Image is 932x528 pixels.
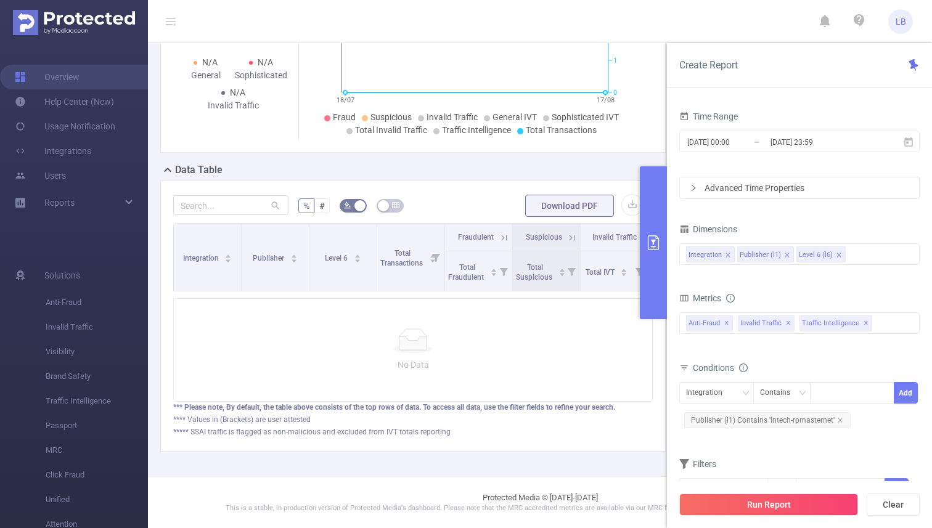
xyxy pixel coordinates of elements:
[679,493,858,516] button: Run Report
[46,463,148,487] span: Click Fraud
[621,267,627,270] i: icon: caret-up
[769,134,869,150] input: End date
[679,459,716,469] span: Filters
[558,271,565,275] i: icon: caret-down
[319,201,325,211] span: #
[526,233,562,242] span: Suspicious
[206,99,261,112] div: Invalid Traffic
[526,125,597,135] span: Total Transactions
[258,57,273,67] span: N/A
[344,201,351,209] i: icon: bg-colors
[558,267,565,270] i: icon: caret-up
[836,252,842,259] i: icon: close
[173,195,288,215] input: Search...
[303,201,309,211] span: %
[799,389,806,398] i: icon: down
[786,316,791,331] span: ✕
[427,224,444,291] i: Filter menu
[15,89,114,114] a: Help Center (New)
[620,267,627,274] div: Sort
[689,247,722,263] div: Integration
[336,96,354,104] tspan: 18/07
[46,290,148,315] span: Anti-Fraud
[613,57,617,65] tspan: 1
[355,125,427,135] span: Total Invalid Traffic
[760,383,799,403] div: Contains
[686,246,735,262] li: Integration
[693,363,748,373] span: Conditions
[370,112,412,122] span: Suspicious
[333,112,356,122] span: Fraud
[737,246,794,262] li: Publisher (l1)
[490,267,497,270] i: icon: caret-up
[679,59,738,71] span: Create Report
[46,315,148,339] span: Invalid Traffic
[225,253,232,256] i: icon: caret-up
[799,247,833,263] div: Level 6 (l6)
[679,112,738,121] span: Time Range
[774,479,787,499] div: ≥
[621,271,627,275] i: icon: caret-down
[686,383,731,403] div: Integration
[380,249,425,267] span: Total Transactions
[427,112,478,122] span: Invalid Traffic
[253,254,286,262] span: Publisher
[225,258,232,261] i: icon: caret-down
[179,503,901,514] p: This is a stable, in production version of Protected Media's dashboard. Please note that the MRC ...
[563,251,580,291] i: Filter menu
[46,438,148,463] span: MRC
[290,258,297,261] i: icon: caret-down
[46,487,148,512] span: Unified
[458,233,494,242] span: Fraudulent
[44,190,75,215] a: Reports
[178,69,234,82] div: General
[354,258,361,261] i: icon: caret-down
[613,89,617,97] tspan: 0
[739,364,748,372] i: icon: info-circle
[442,125,511,135] span: Traffic Intelligence
[724,316,729,331] span: ✕
[516,263,554,282] span: Total Suspicious
[354,253,361,260] div: Sort
[837,417,843,423] i: icon: close
[690,184,697,192] i: icon: right
[46,389,148,413] span: Traffic Intelligence
[552,112,619,122] span: Sophisticated IVT
[46,364,148,389] span: Brand Safety
[175,163,223,177] h2: Data Table
[184,358,642,372] p: No Data
[725,252,731,259] i: icon: close
[490,267,497,274] div: Sort
[490,271,497,275] i: icon: caret-down
[558,267,566,274] div: Sort
[234,69,289,82] div: Sophisticated
[596,96,614,104] tspan: 17/08
[885,478,909,500] button: Add
[686,134,786,150] input: Start date
[15,163,66,188] a: Users
[686,315,733,331] span: Anti-Fraud
[493,112,537,122] span: General IVT
[15,65,80,89] a: Overview
[44,198,75,208] span: Reports
[867,493,920,516] button: Clear
[495,251,512,291] i: Filter menu
[525,195,614,217] button: Download PDF
[684,412,851,428] span: Publisher (l1) Contains 'intech-rpmasternet'
[224,253,232,260] div: Sort
[202,57,218,67] span: N/A
[183,254,221,262] span: Integration
[448,263,486,282] span: Total Fraudulent
[44,263,80,288] span: Solutions
[586,268,616,277] span: Total IVT
[173,414,653,425] div: **** Values in (Brackets) are user attested
[290,253,298,260] div: Sort
[796,246,846,262] li: Level 6 (l6)
[290,253,297,256] i: icon: caret-up
[631,251,648,291] i: Filter menu
[726,294,735,303] i: icon: info-circle
[46,413,148,438] span: Passport
[784,252,790,259] i: icon: close
[680,177,919,198] div: icon: rightAdvanced Time Properties
[894,382,918,404] button: Add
